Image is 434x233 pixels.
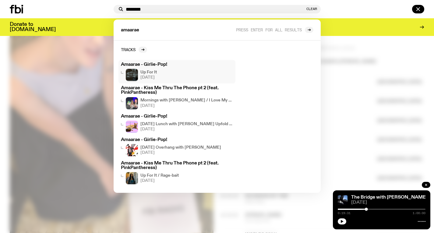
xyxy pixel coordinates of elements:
[121,47,147,53] a: Tracks
[121,161,233,170] h3: Amaarae - Kiss Me Thru The Phone pt 2 (feat. PinkPantheress)
[306,7,317,11] button: Clear
[351,200,425,205] span: [DATE]
[338,195,348,205] img: People climb Sydney's Harbour Bridge
[140,104,233,108] span: [DATE]
[140,179,179,183] span: [DATE]
[140,70,157,74] h4: Up For It
[126,144,138,156] img: Digital collage featuring man in suit and tie, man in bowtie, lightning bolt, cartoon character w...
[140,76,157,79] span: [DATE]
[140,98,233,102] h4: Mornings with [PERSON_NAME] / I Love My Computer :3
[121,114,233,119] h3: Amaarae - Girlie-Pop!
[10,22,56,32] h3: Donate to [DOMAIN_NAME]
[140,127,233,131] span: [DATE]
[118,83,235,111] a: Amaarae - Kiss Me Thru The Phone pt 2 (feat. PinkPantheress)A selfie of Dyan Tai, Ninajirachi and...
[121,86,233,95] h3: Amaarae - Kiss Me Thru The Phone pt 2 (feat. PinkPantheress)
[140,146,221,150] h4: [DATE] Overhang with [PERSON_NAME]
[236,27,302,32] span: Press enter for all results
[413,212,425,215] span: 1:00:00
[140,174,179,178] h4: Up For It / Rage-bait
[121,138,233,142] h3: Amaarae - Girlie-Pop!
[236,27,313,33] a: Press enter for all results
[118,112,235,135] a: Amaarae - Girlie-Pop![DATE] Lunch with [PERSON_NAME] Upfold // My Pocket Radio![DATE]
[351,195,427,200] a: The Bridge with [PERSON_NAME]
[121,47,136,52] h2: Tracks
[140,151,221,155] span: [DATE]
[121,62,233,67] h3: Amaarae - Girlie-Pop!
[126,97,138,109] img: A selfie of Dyan Tai, Ninajirachi and Jim.
[121,28,139,33] span: amaarae
[118,159,235,187] a: Amaarae - Kiss Me Thru The Phone pt 2 (feat. PinkPantheress)Ify - a Brown Skin girl with black br...
[118,60,235,83] a: Amaarae - Girlie-Pop!Up For It[DATE]
[118,135,235,159] a: Amaarae - Girlie-Pop!Digital collage featuring man in suit and tie, man in bowtie, lightning bolt...
[140,122,233,126] h4: [DATE] Lunch with [PERSON_NAME] Upfold // My Pocket Radio!
[338,212,351,215] span: 0:19:31
[126,172,138,184] img: Ify - a Brown Skin girl with black braided twists, looking up to the side with her tongue stickin...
